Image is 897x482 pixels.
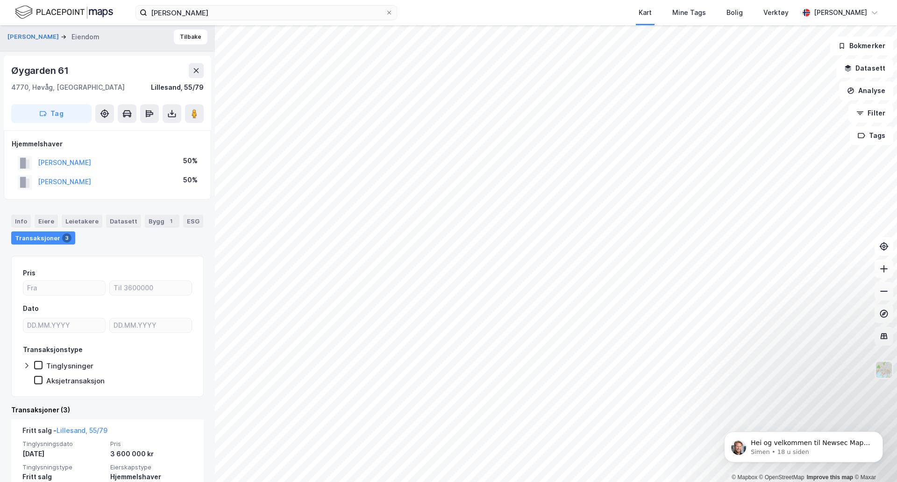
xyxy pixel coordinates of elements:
div: Transaksjonstype [23,344,83,355]
div: Tinglysninger [46,361,93,370]
input: Fra [23,281,105,295]
div: 3 [62,233,71,243]
input: DD.MM.YYYY [23,318,105,332]
div: Dato [23,303,39,314]
button: Filter [848,104,893,122]
div: Aksjetransaksjon [46,376,105,385]
a: Mapbox [732,474,757,481]
div: Mine Tags [672,7,706,18]
button: Datasett [836,59,893,78]
div: [PERSON_NAME] [814,7,867,18]
div: Verktøy [763,7,789,18]
span: Eierskapstype [110,463,192,471]
a: OpenStreetMap [759,474,804,481]
div: [DATE] [22,448,105,460]
iframe: Intercom notifications melding [710,412,897,477]
div: Info [11,215,31,228]
button: Tag [11,104,92,123]
button: Tags [850,126,893,145]
button: Tilbake [174,29,207,44]
div: Hjemmelshaver [12,138,203,150]
div: Leietakere [62,215,102,228]
input: Søk på adresse, matrikkel, gårdeiere, leietakere eller personer [147,6,385,20]
div: 1 [166,216,176,226]
span: Tinglysningsdato [22,440,105,448]
input: DD.MM.YYYY [110,318,192,332]
div: 4770, Høvåg, [GEOGRAPHIC_DATA] [11,82,125,93]
div: 3 600 000 kr [110,448,192,460]
div: Lillesand, 55/79 [151,82,204,93]
div: Bygg [145,215,179,228]
img: logo.f888ab2527a4732fd821a326f86c7f29.svg [15,4,113,21]
a: Lillesand, 55/79 [57,426,107,434]
div: 50% [183,174,198,186]
div: ESG [183,215,203,228]
span: Pris [110,440,192,448]
div: Eiere [35,215,58,228]
a: Improve this map [807,474,853,481]
div: Datasett [106,215,141,228]
div: Øygarden 61 [11,63,71,78]
div: 50% [183,155,198,166]
div: Transaksjoner (3) [11,404,204,416]
div: Transaksjoner [11,231,75,245]
div: Kart [639,7,652,18]
button: [PERSON_NAME] [7,32,61,42]
img: Z [875,361,893,379]
div: Pris [23,267,36,279]
div: Eiendom [71,31,100,43]
button: Bokmerker [830,36,893,55]
div: Bolig [726,7,743,18]
button: Analyse [839,81,893,100]
span: Tinglysningstype [22,463,105,471]
div: Fritt salg - [22,425,107,440]
input: Til 3600000 [110,281,192,295]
